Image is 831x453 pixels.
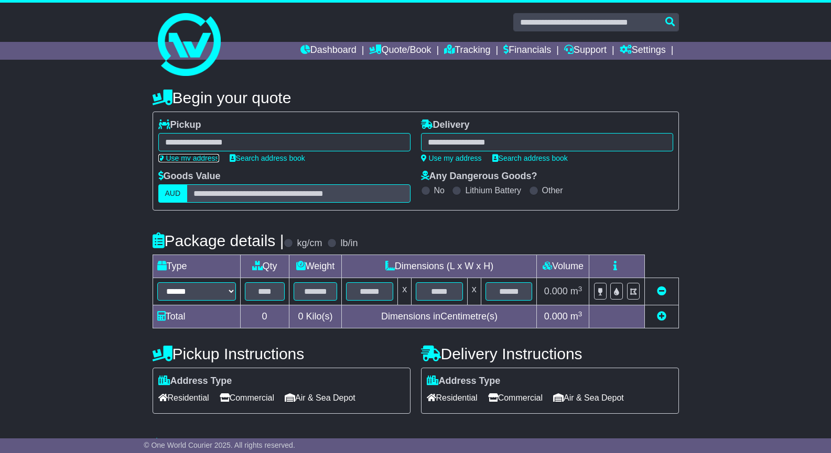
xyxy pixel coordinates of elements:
[240,305,289,328] td: 0
[492,154,568,162] a: Search address book
[153,232,284,249] h4: Package details |
[230,154,305,162] a: Search address book
[444,42,490,60] a: Tracking
[220,390,274,406] span: Commercial
[153,89,679,106] h4: Begin your quote
[544,311,568,322] span: 0.000
[144,441,295,449] span: © One World Courier 2025. All rights reserved.
[657,286,666,296] a: Remove this item
[158,119,201,131] label: Pickup
[427,375,501,387] label: Address Type
[578,285,582,293] sup: 3
[503,42,551,60] a: Financials
[488,390,543,406] span: Commercial
[297,238,322,249] label: kg/cm
[427,390,478,406] span: Residential
[620,42,666,60] a: Settings
[153,345,411,362] h4: Pickup Instructions
[158,390,209,406] span: Residential
[421,345,679,362] h4: Delivery Instructions
[544,286,568,296] span: 0.000
[542,185,563,195] label: Other
[553,390,624,406] span: Air & Sea Depot
[289,255,342,278] td: Weight
[342,305,537,328] td: Dimensions in Centimetre(s)
[578,310,582,318] sup: 3
[467,278,481,305] td: x
[398,278,412,305] td: x
[285,390,355,406] span: Air & Sea Depot
[340,238,358,249] label: lb/in
[289,305,342,328] td: Kilo(s)
[434,185,445,195] label: No
[298,311,303,322] span: 0
[421,154,482,162] a: Use my address
[570,311,582,322] span: m
[153,305,240,328] td: Total
[657,311,666,322] a: Add new item
[153,255,240,278] td: Type
[158,184,188,203] label: AUD
[158,375,232,387] label: Address Type
[240,255,289,278] td: Qty
[158,154,219,162] a: Use my address
[570,286,582,296] span: m
[421,119,470,131] label: Delivery
[537,255,589,278] td: Volume
[465,185,521,195] label: Lithium Battery
[158,171,221,182] label: Goods Value
[421,171,537,182] label: Any Dangerous Goods?
[300,42,357,60] a: Dashboard
[369,42,431,60] a: Quote/Book
[564,42,607,60] a: Support
[342,255,537,278] td: Dimensions (L x W x H)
